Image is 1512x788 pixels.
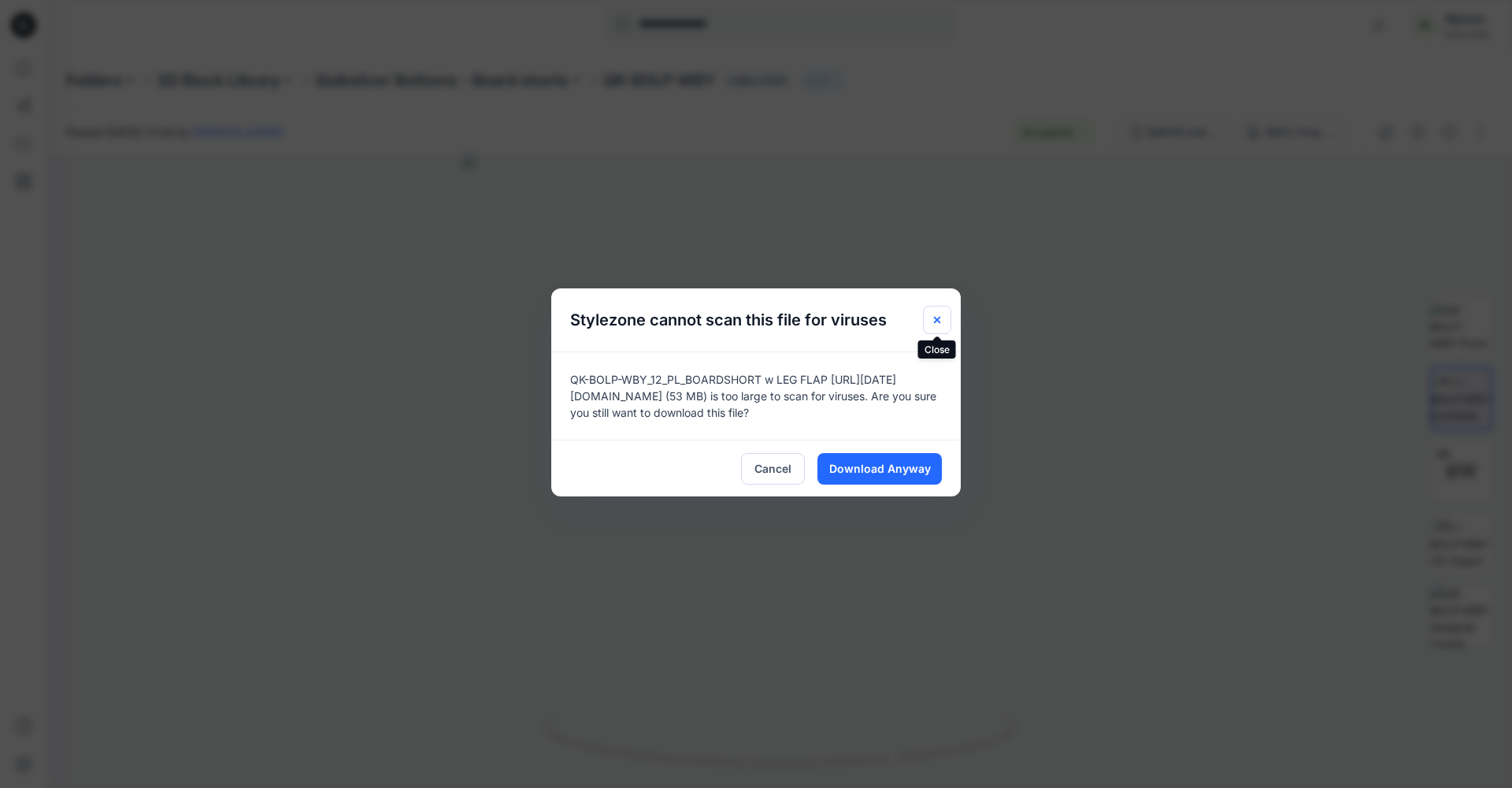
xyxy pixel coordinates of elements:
button: Close [923,306,951,334]
span: Cancel [754,460,791,477]
span: Download Anyway [829,460,931,477]
div: QK-BOLP-WBY_12_PL_BOARDSHORT w LEG FLAP [URL][DATE][DOMAIN_NAME] (53 MB) is too large to scan for... [551,351,961,440]
button: Cancel [741,453,805,485]
button: Download Anyway [817,453,942,485]
h5: Stylezone cannot scan this file for viruses [551,288,906,351]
